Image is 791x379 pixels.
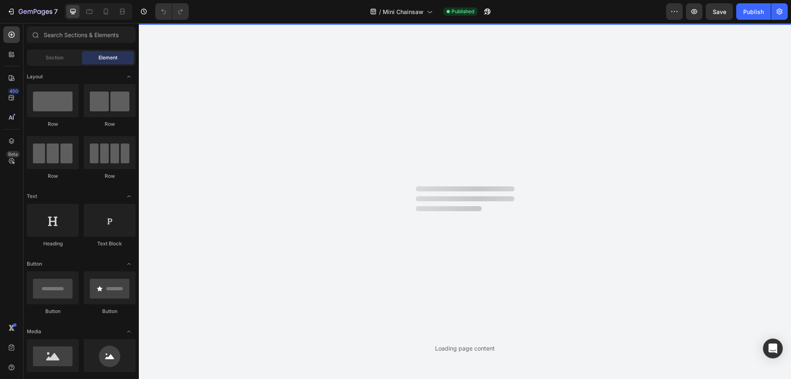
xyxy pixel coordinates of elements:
span: Toggle open [122,70,136,83]
span: Toggle open [122,190,136,203]
div: Button [84,308,136,315]
span: Layout [27,73,43,80]
div: Undo/Redo [155,3,189,20]
span: Toggle open [122,257,136,271]
div: Open Intercom Messenger [763,339,783,358]
span: Mini Chainsaw [383,7,424,16]
div: Row [84,120,136,128]
span: Save [713,8,726,15]
div: Row [27,120,79,128]
div: Loading page content [435,344,495,353]
p: 7 [54,7,58,16]
div: Button [27,308,79,315]
div: Heading [27,240,79,247]
span: Published [452,8,474,15]
span: / [379,7,381,16]
div: 450 [8,88,20,94]
span: Text [27,193,37,200]
div: Row [27,172,79,180]
span: Toggle open [122,325,136,338]
span: Media [27,328,41,335]
span: Section [46,54,63,61]
div: Text Block [84,240,136,247]
div: Row [84,172,136,180]
input: Search Sections & Elements [27,26,136,43]
button: Publish [736,3,771,20]
span: Button [27,260,42,268]
span: Element [98,54,117,61]
div: Beta [6,151,20,158]
button: Save [706,3,733,20]
button: 7 [3,3,61,20]
div: Publish [743,7,764,16]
